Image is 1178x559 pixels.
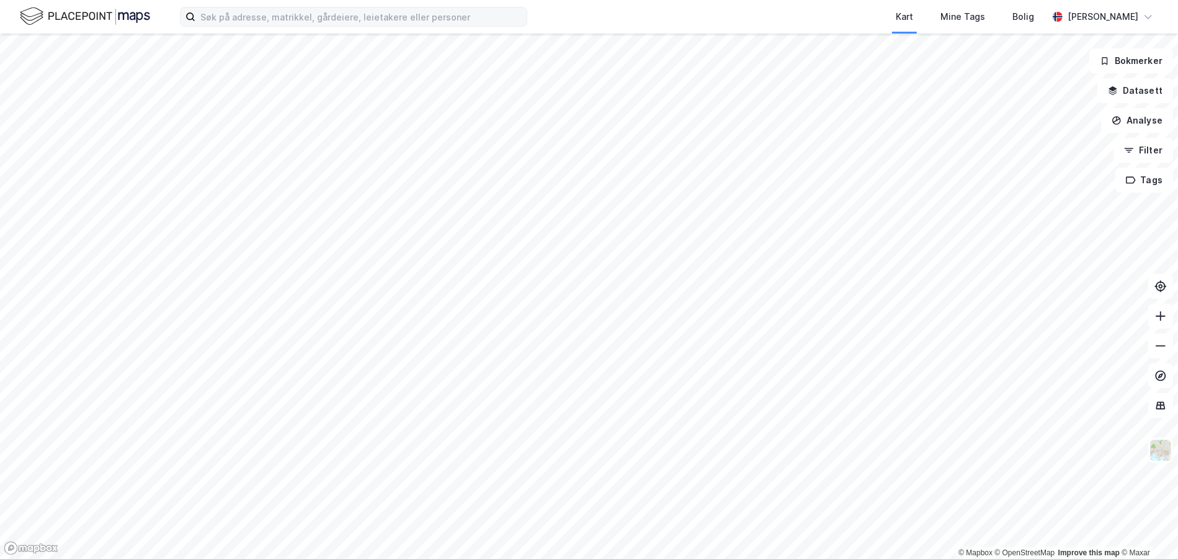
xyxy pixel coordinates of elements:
div: Kontrollprogram for chat [1116,499,1178,559]
div: Kart [896,9,913,24]
img: logo.f888ab2527a4732fd821a326f86c7f29.svg [20,6,150,27]
iframe: Chat Widget [1116,499,1178,559]
input: Søk på adresse, matrikkel, gårdeiere, leietakere eller personer [195,7,527,26]
div: Bolig [1012,9,1034,24]
div: [PERSON_NAME] [1068,9,1138,24]
div: Mine Tags [940,9,985,24]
